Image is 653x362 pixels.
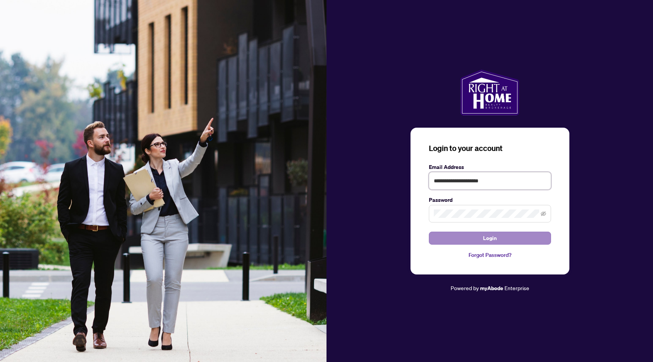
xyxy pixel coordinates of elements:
span: Powered by [451,284,479,291]
img: ma-logo [460,70,519,115]
label: Email Address [429,163,551,171]
span: Enterprise [504,284,529,291]
h3: Login to your account [429,143,551,154]
span: eye-invisible [541,211,546,216]
span: Login [483,232,497,244]
a: Forgot Password? [429,251,551,259]
a: myAbode [480,284,503,292]
label: Password [429,196,551,204]
button: Login [429,232,551,245]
